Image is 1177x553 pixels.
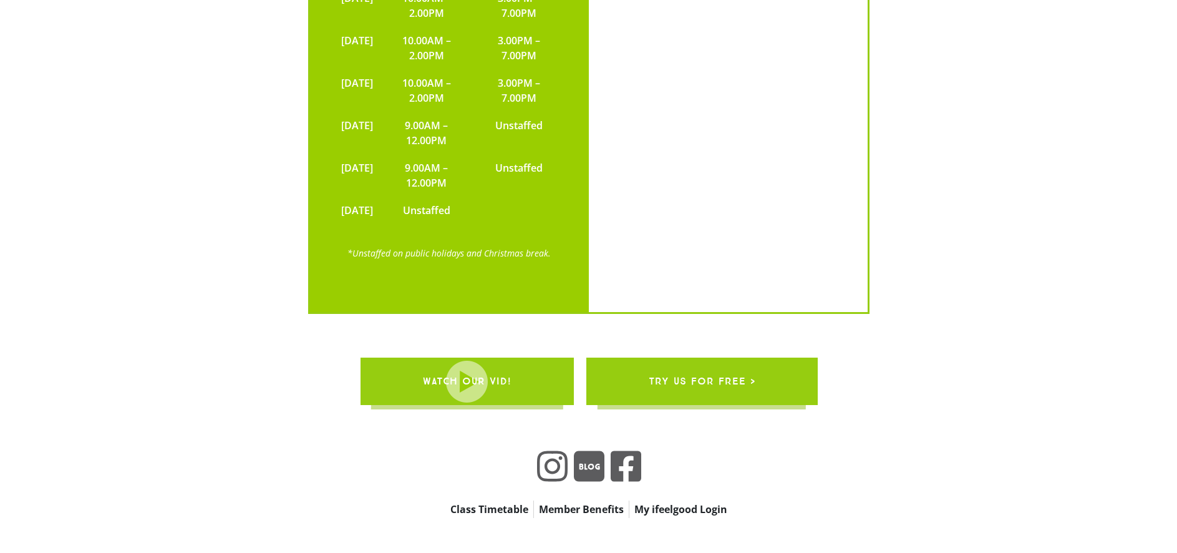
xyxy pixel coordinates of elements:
[335,69,379,112] td: [DATE]
[379,197,475,224] td: Unstaffed
[474,112,563,154] td: Unstaffed
[474,27,563,69] td: 3.00PM – 7.00PM
[347,247,551,259] a: *Unstaffed on public holidays and Christmas break.
[379,154,475,197] td: 9.00AM – 12.00PM
[648,364,755,399] span: try us for free >
[379,69,475,112] td: 10.00AM – 2.00PM
[586,358,817,405] a: try us for free >
[445,501,533,518] a: Class Timetable
[360,358,573,405] a: WATCH OUR VID!
[629,501,732,518] a: My ifeelgood Login
[534,501,629,518] a: Member Benefits
[377,501,801,518] nav: apbct__label_id__gravity_form
[335,27,379,69] td: [DATE]
[335,197,379,224] td: [DATE]
[335,154,379,197] td: [DATE]
[422,364,511,399] span: WATCH OUR VID!
[335,112,379,154] td: [DATE]
[379,27,475,69] td: 10.00AM – 2.00PM
[474,154,563,197] td: Unstaffed
[379,112,475,154] td: 9.00AM – 12.00PM
[474,69,563,112] td: 3.00PM – 7.00PM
